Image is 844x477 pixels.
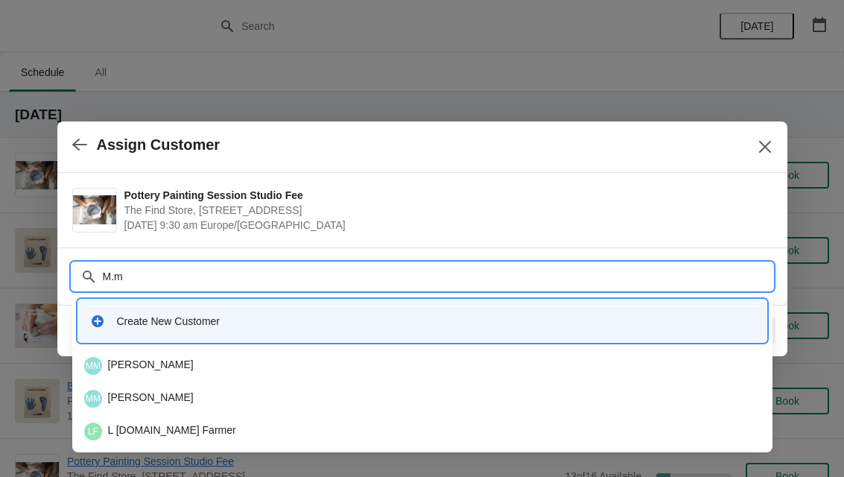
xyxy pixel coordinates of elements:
span: The Find Store, [STREET_ADDRESS] [124,203,765,218]
text: MM [86,394,101,404]
div: [PERSON_NAME] [84,357,761,375]
li: Maritza Masiello [72,351,772,381]
li: Maritza Masiello [72,381,772,414]
button: Close [752,133,778,160]
div: Create New Customer [117,314,755,329]
span: Maritza Masiello [84,390,102,408]
div: L [DOMAIN_NAME] Farmer [84,423,761,440]
li: L M.Ms Farmer [72,414,772,446]
span: L M.Ms Farmer [84,423,102,440]
span: Pottery Painting Session Studio Fee [124,188,765,203]
div: [PERSON_NAME] [84,390,761,408]
input: Search customer name or email [102,263,772,290]
span: Maritza Masiello [84,357,102,375]
img: Pottery Painting Session Studio Fee | The Find Store, 133 Burnt Ash Road, London SE12 8RA, UK | A... [73,195,116,224]
h2: Assign Customer [97,136,220,154]
text: MM [86,361,101,371]
text: LF [87,426,98,437]
span: [DATE] 9:30 am Europe/[GEOGRAPHIC_DATA] [124,218,765,233]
